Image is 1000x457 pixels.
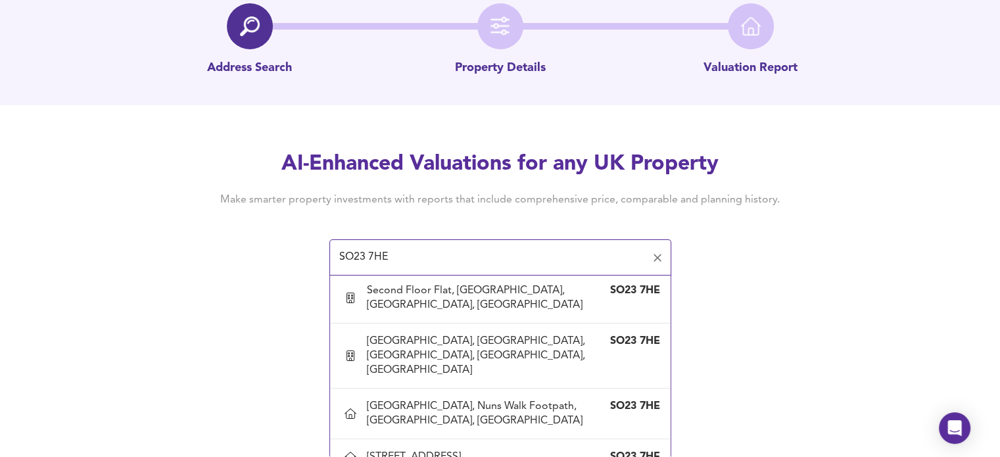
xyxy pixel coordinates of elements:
img: filter-icon [490,16,510,36]
p: Address Search [207,60,292,77]
div: Second Floor Flat, [GEOGRAPHIC_DATA], [GEOGRAPHIC_DATA], [GEOGRAPHIC_DATA] [367,283,607,312]
img: search-icon [240,16,260,36]
h4: Make smarter property investments with reports that include comprehensive price, comparable and p... [201,193,800,207]
div: [GEOGRAPHIC_DATA], Nuns Walk Footpath, [GEOGRAPHIC_DATA], [GEOGRAPHIC_DATA] [367,399,607,428]
div: SO23 7HE [607,283,660,298]
button: Clear [648,249,667,267]
p: Property Details [455,60,546,77]
div: SO23 7HE [607,334,660,349]
p: Valuation Report [703,60,798,77]
div: SO23 7HE [607,399,660,414]
div: Open Intercom Messenger [939,412,970,444]
div: [GEOGRAPHIC_DATA], [GEOGRAPHIC_DATA], [GEOGRAPHIC_DATA], [GEOGRAPHIC_DATA], [GEOGRAPHIC_DATA] [367,334,607,377]
img: home-icon [741,16,761,36]
input: Enter a postcode to start... [335,245,646,270]
h2: AI-Enhanced Valuations for any UK Property [201,150,800,179]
